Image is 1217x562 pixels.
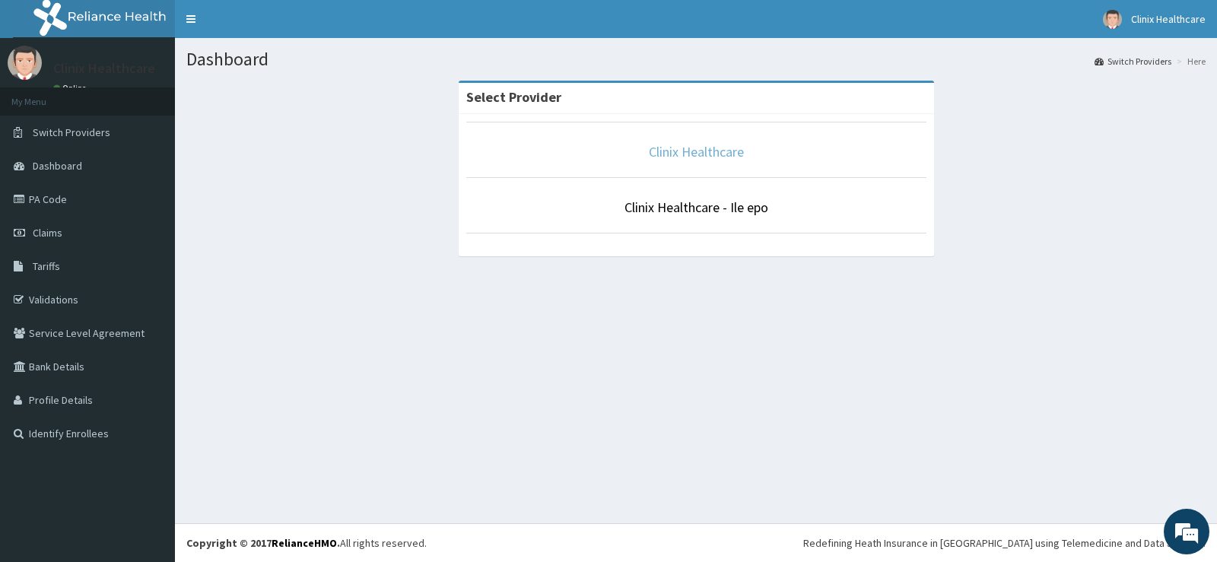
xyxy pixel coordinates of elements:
[53,83,90,94] a: Online
[624,198,768,216] a: Clinix Healthcare - Ile epo
[1131,12,1206,26] span: Clinix Healthcare
[249,8,286,44] div: Minimize live chat window
[33,125,110,139] span: Switch Providers
[803,535,1206,551] div: Redefining Heath Insurance in [GEOGRAPHIC_DATA] using Telemedicine and Data Science!
[466,88,561,106] strong: Select Provider
[186,536,340,550] strong: Copyright © 2017 .
[175,523,1217,562] footer: All rights reserved.
[8,389,290,442] textarea: Type your message and hit 'Enter'
[28,76,62,114] img: d_794563401_company_1708531726252_794563401
[33,226,62,240] span: Claims
[272,536,337,550] a: RelianceHMO
[33,159,82,173] span: Dashboard
[186,49,1206,69] h1: Dashboard
[88,178,210,332] span: We're online!
[8,46,42,80] img: User Image
[53,62,155,75] p: Clinix Healthcare
[1103,10,1122,29] img: User Image
[649,143,744,160] a: Clinix Healthcare
[1173,55,1206,68] li: Here
[1095,55,1171,68] a: Switch Providers
[79,85,256,105] div: Chat with us now
[33,259,60,273] span: Tariffs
